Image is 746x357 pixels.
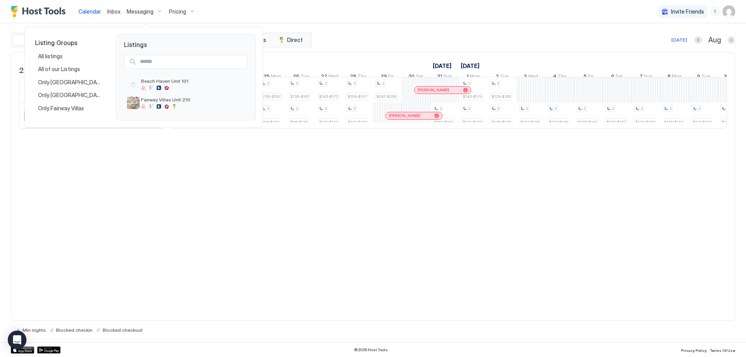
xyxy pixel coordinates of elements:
[35,39,103,47] span: Listing Groups
[116,35,255,49] span: Listings
[38,105,85,112] span: Only Fairway Villas
[38,53,64,60] span: All listings
[38,79,100,86] span: Only [GEOGRAPHIC_DATA]
[127,97,139,109] div: listing image
[38,66,81,73] span: All of our Listings
[141,97,244,103] span: Fairway Villas Unit 210
[141,78,244,84] span: Beach Haven Unit 101
[38,92,100,99] span: Only [GEOGRAPHIC_DATA]
[137,55,247,68] input: Input Field
[8,331,26,349] div: Open Intercom Messenger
